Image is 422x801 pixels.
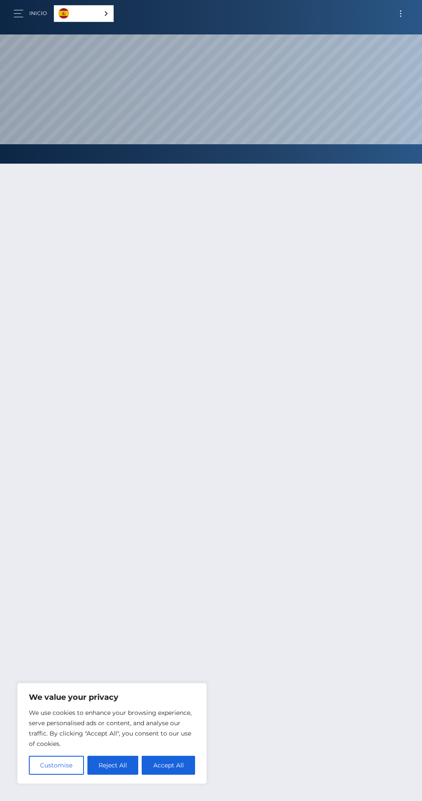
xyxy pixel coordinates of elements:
[29,756,84,775] button: Customise
[142,756,195,775] button: Accept All
[29,692,195,702] p: We value your privacy
[17,683,207,784] div: We value your privacy
[29,4,47,22] a: Inicio
[393,8,409,19] button: Toggle navigation
[87,756,139,775] button: Reject All
[54,5,114,22] aside: Language selected: Español
[54,6,113,22] a: Español
[29,708,195,749] p: We use cookies to enhance your browsing experience, serve personalised ads or content, and analys...
[54,5,114,22] div: Language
